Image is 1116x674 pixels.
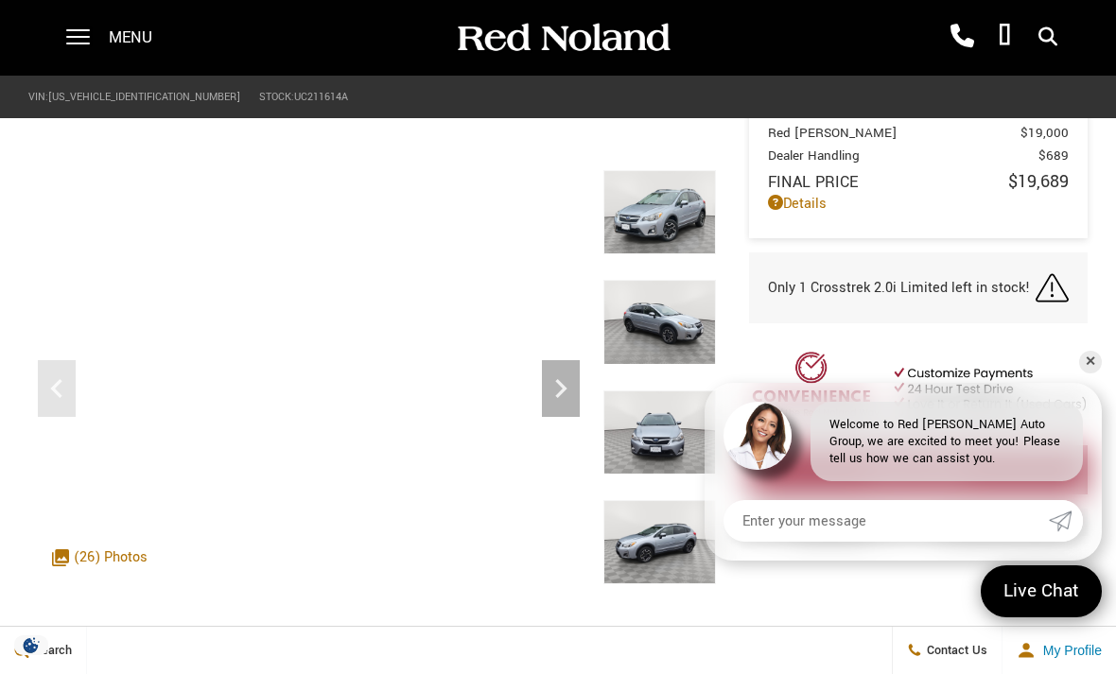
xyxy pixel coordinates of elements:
[768,169,1069,194] a: Final Price $19,689
[981,565,1102,617] a: Live Chat
[922,642,987,659] span: Contact Us
[1049,500,1083,542] a: Submit
[1003,627,1116,674] button: Open user profile menu
[9,635,53,655] section: Click to Open Cookie Consent Modal
[768,147,1038,164] span: Dealer Handling
[603,170,716,254] img: Used 2017 Silver Subaru 2.0i Limited image 1
[603,500,716,584] img: Used 2017 Silver Subaru 2.0i Limited image 4
[768,147,1069,164] a: Dealer Handling $689
[294,90,348,104] span: UC211614A
[542,360,580,417] div: Next
[43,538,157,577] div: (26) Photos
[724,402,792,470] img: Agent profile photo
[9,635,53,655] img: Opt-Out Icon
[768,124,1069,142] a: Red [PERSON_NAME] $19,000
[28,170,589,591] iframe: Interactive Walkaround/Photo gallery of the vehicle/product
[768,278,1030,298] span: Only 1 Crosstrek 2.0i Limited left in stock!
[454,22,671,55] img: Red Noland Auto Group
[603,280,716,364] img: Used 2017 Silver Subaru 2.0i Limited image 2
[811,402,1083,481] div: Welcome to Red [PERSON_NAME] Auto Group, we are excited to meet you! Please tell us how we can as...
[1038,147,1069,164] span: $689
[724,500,1049,542] input: Enter your message
[768,194,1069,214] a: Details
[1020,124,1069,142] span: $19,000
[1008,169,1069,194] span: $19,689
[768,171,1008,193] span: Final Price
[768,124,1020,142] span: Red [PERSON_NAME]
[994,579,1089,604] span: Live Chat
[603,390,716,475] img: Used 2017 Silver Subaru 2.0i Limited image 3
[259,90,294,104] span: Stock:
[1036,643,1102,658] span: My Profile
[28,90,48,104] span: VIN:
[48,90,240,104] span: [US_VEHICLE_IDENTIFICATION_NUMBER]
